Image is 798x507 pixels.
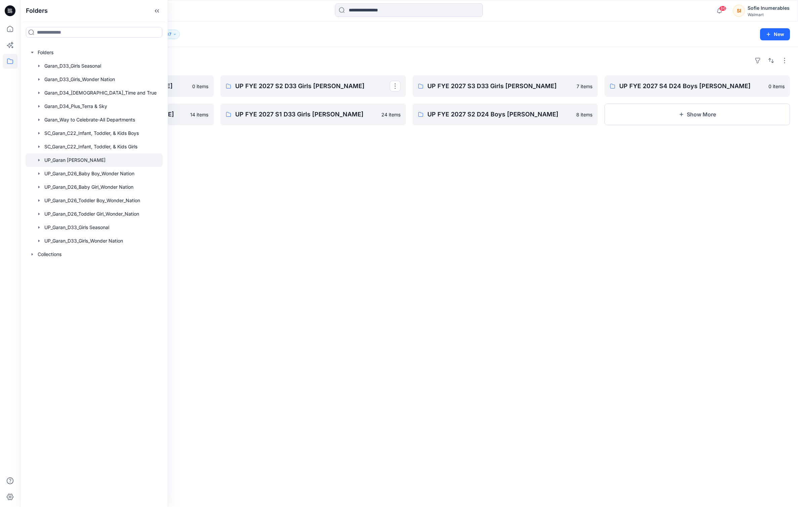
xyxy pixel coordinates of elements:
div: Walmart [748,12,790,17]
div: Sofie Inumerables [748,4,790,12]
p: UP FYE 2027 S2 D33 Girls [PERSON_NAME] [235,81,390,91]
p: UP FYE 2027 S2 D24 Boys [PERSON_NAME] [427,110,573,119]
p: UP FYE 2027 S3 D33 Girls [PERSON_NAME] [427,81,573,91]
button: Show More [604,104,790,125]
a: UP FYE 2027 S3 D33 Girls [PERSON_NAME]7 items [413,75,598,97]
a: UP FYE 2027 S1 D33 Girls [PERSON_NAME]24 items [220,104,406,125]
p: 0 items [768,83,785,90]
button: 37 [158,30,180,39]
button: New [760,28,790,40]
p: 0 items [192,83,208,90]
span: 86 [719,6,726,11]
p: 8 items [576,111,592,118]
p: UP FYE 2027 S1 D33 Girls [PERSON_NAME] [235,110,377,119]
div: SI [733,5,745,17]
p: 24 items [381,111,401,118]
a: UP FYE 2027 S2 D33 Girls [PERSON_NAME] [220,75,406,97]
p: 7 items [577,83,592,90]
a: UP FYE 2027 S4 D24 Boys [PERSON_NAME]0 items [604,75,790,97]
p: 14 items [190,111,208,118]
p: 37 [166,31,171,38]
a: UP FYE 2027 S2 D24 Boys [PERSON_NAME]8 items [413,104,598,125]
p: UP FYE 2027 S4 D24 Boys [PERSON_NAME] [619,81,764,91]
